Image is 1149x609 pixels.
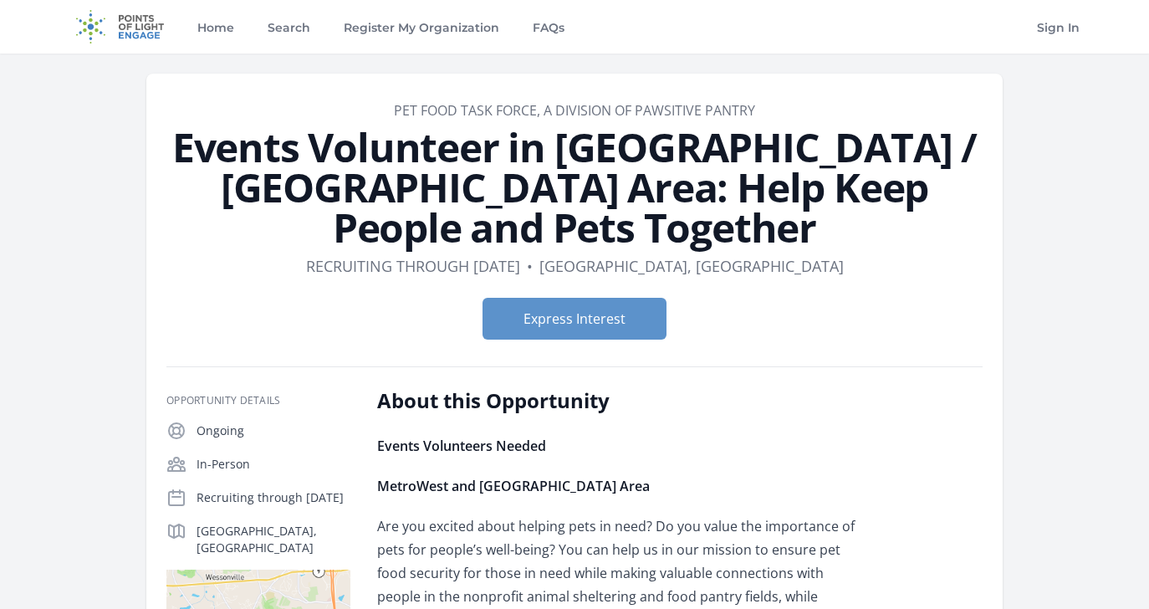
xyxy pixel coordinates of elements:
[483,298,666,340] button: Express Interest
[377,437,546,455] strong: Events Volunteers Needed
[197,422,350,439] p: Ongoing
[306,254,520,278] dd: Recruiting through [DATE]
[394,101,755,120] a: Pet Food Task Force, a division of PAWSitive Pantry
[166,394,350,407] h3: Opportunity Details
[377,387,866,414] h2: About this Opportunity
[527,254,533,278] div: •
[197,489,350,506] p: Recruiting through [DATE]
[166,127,983,248] h1: Events Volunteer in [GEOGRAPHIC_DATA] / [GEOGRAPHIC_DATA] Area: Help Keep People and Pets Together
[197,456,350,473] p: In-Person
[377,477,650,495] strong: MetroWest and [GEOGRAPHIC_DATA] Area
[539,254,844,278] dd: [GEOGRAPHIC_DATA], [GEOGRAPHIC_DATA]
[197,523,350,556] p: [GEOGRAPHIC_DATA], [GEOGRAPHIC_DATA]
